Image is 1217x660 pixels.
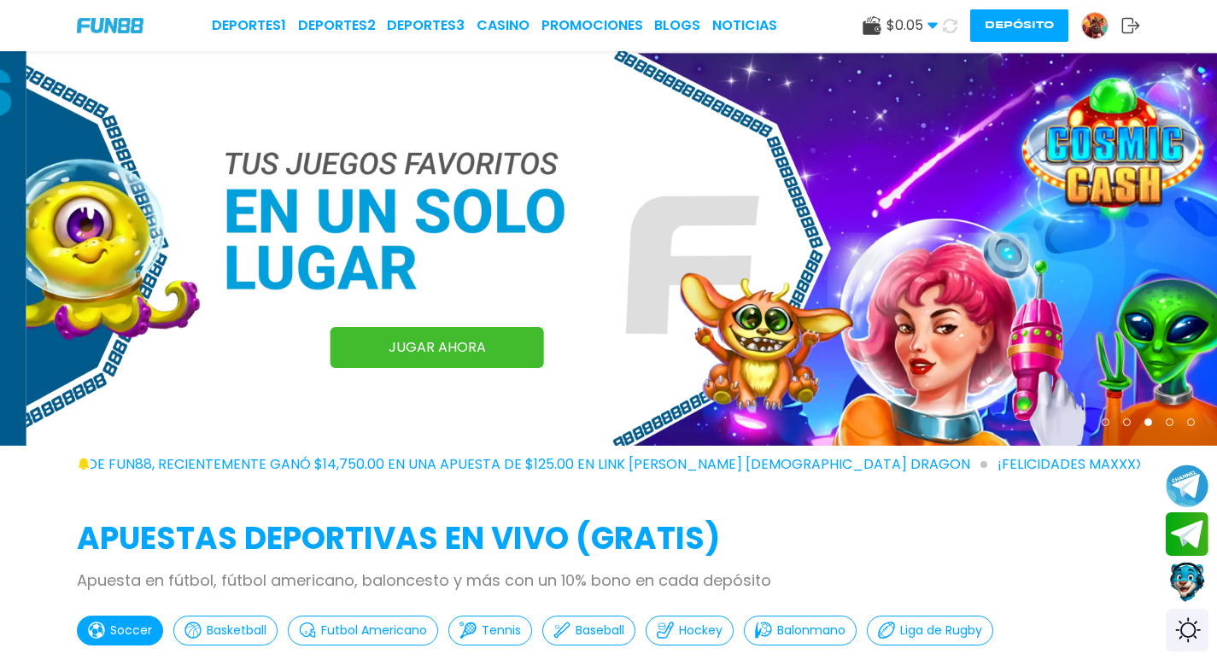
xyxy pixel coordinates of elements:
button: Tennis [448,616,532,645]
p: Soccer [110,622,152,640]
a: Deportes3 [387,15,465,36]
p: Apuesta en fútbol, fútbol americano, baloncesto y más con un 10% bono en cada depósito [77,569,1140,592]
button: Baseball [542,616,635,645]
p: Balonmano [777,622,845,640]
button: Soccer [77,616,163,645]
img: Company Logo [77,18,143,32]
p: Basketball [207,622,266,640]
p: Baseball [576,622,624,640]
button: Basketball [173,616,278,645]
a: CASINO [477,15,530,36]
button: Contact customer service [1166,560,1208,605]
p: Hockey [679,622,723,640]
button: Hockey [646,616,734,645]
a: Promociones [541,15,643,36]
span: $ 0.05 [886,15,938,36]
a: NOTICIAS [712,15,777,36]
a: Avatar [1081,12,1121,39]
h2: APUESTAS DEPORTIVAS EN VIVO (gratis) [77,516,1140,562]
button: Join telegram channel [1166,464,1208,508]
a: JUGAR AHORA [331,327,544,368]
a: Deportes1 [212,15,286,36]
button: Balonmano [744,616,857,645]
button: Liga de Rugby [867,616,993,645]
p: Futbol Americano [321,622,427,640]
button: Futbol Americano [288,616,438,645]
button: Depósito [970,9,1068,42]
a: BLOGS [654,15,700,36]
p: Tennis [482,622,521,640]
p: Liga de Rugby [900,622,982,640]
a: Deportes2 [298,15,376,36]
div: Switch theme [1166,609,1208,651]
img: Avatar [1082,13,1108,38]
button: Join telegram [1166,512,1208,557]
